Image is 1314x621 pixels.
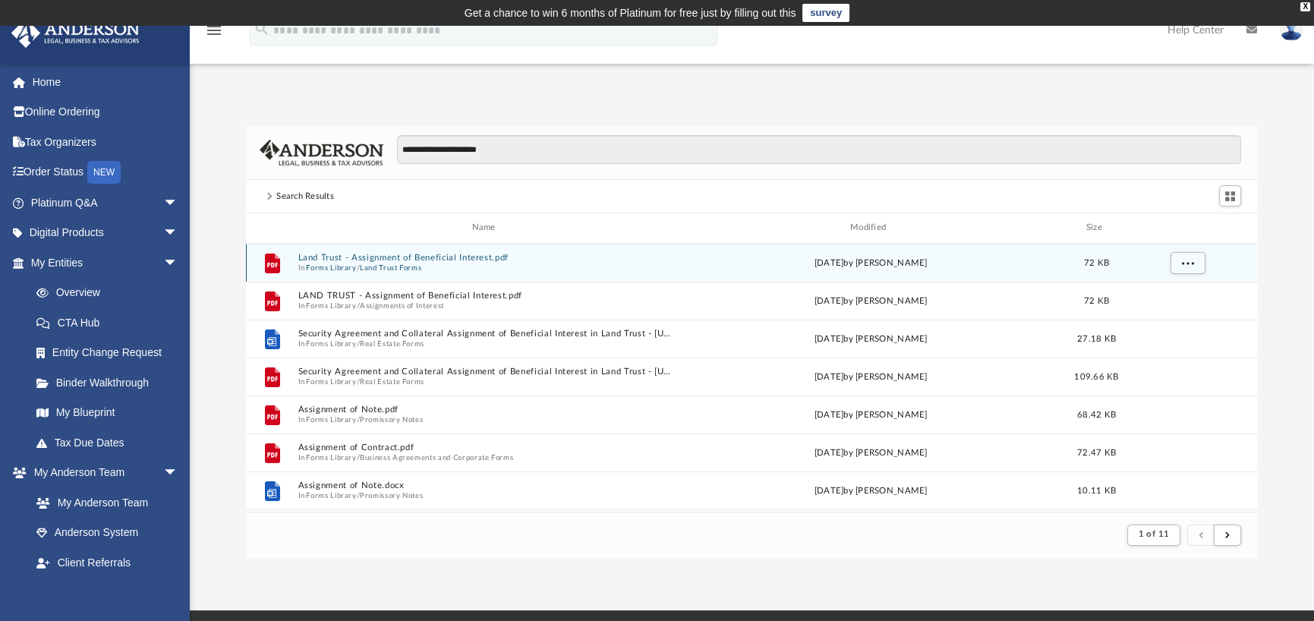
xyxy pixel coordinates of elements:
[1171,251,1205,274] button: More options
[306,301,356,310] button: Forms Library
[360,339,424,348] button: Real Estate Forms
[306,377,356,386] button: Forms Library
[682,221,1060,235] div: Modified
[21,487,186,518] a: My Anderson Team
[298,405,676,415] button: Assignment of Note.pdf
[306,490,356,500] button: Forms Library
[205,21,223,39] i: menu
[682,446,1060,459] div: [DATE] by [PERSON_NAME]
[465,4,796,22] div: Get a chance to win 6 months of Platinum for free just by filling out this
[253,221,291,235] div: id
[163,458,194,489] span: arrow_drop_down
[11,67,201,97] a: Home
[1127,525,1181,546] button: 1 of 11
[298,452,676,462] span: In
[1077,410,1116,418] span: 68.42 KB
[7,18,144,48] img: Anderson Advisors Platinum Portal
[357,490,360,500] span: /
[357,377,360,386] span: /
[360,490,423,500] button: Promissory Notes
[1084,296,1109,304] span: 72 KB
[306,263,356,273] button: Forms Library
[1077,486,1116,494] span: 10.11 KB
[357,301,360,310] span: /
[163,218,194,249] span: arrow_drop_down
[306,339,356,348] button: Forms Library
[682,332,1060,345] div: [DATE] by [PERSON_NAME]
[298,443,676,452] button: Assignment of Contract.pdf
[1067,221,1127,235] div: Size
[1074,372,1118,380] span: 109.66 KB
[1139,530,1170,538] span: 1 of 11
[357,452,360,462] span: /
[1077,448,1116,456] span: 72.47 KB
[1280,19,1303,41] img: User Pic
[21,427,201,458] a: Tax Due Dates
[21,307,201,338] a: CTA Hub
[306,452,356,462] button: Forms Library
[21,278,201,308] a: Overview
[246,244,1258,512] div: grid
[298,253,676,263] button: Land Trust - Assignment of Beneficial Interest.pdf
[1084,258,1109,266] span: 72 KB
[298,291,676,301] button: LAND TRUST - Assignment of Beneficial Interest.pdf
[360,301,444,310] button: Assignments of Interest
[276,190,334,203] div: Search Results
[298,301,676,310] span: In
[298,367,676,377] button: Security Agreement and Collateral Assignment of Beneficial Interest in Land Trust - [US_STATE][GE...
[11,458,194,488] a: My Anderson Teamarrow_drop_down
[357,415,360,424] span: /
[254,20,270,37] i: search
[298,377,676,386] span: In
[21,398,194,428] a: My Blueprint
[163,188,194,219] span: arrow_drop_down
[397,135,1241,164] input: Search files and folders
[21,338,201,368] a: Entity Change Request
[11,97,201,128] a: Online Ordering
[1077,334,1116,342] span: 27.18 KB
[163,247,194,279] span: arrow_drop_down
[298,329,676,339] button: Security Agreement and Collateral Assignment of Beneficial Interest in Land Trust - [US_STATE][GE...
[306,415,356,424] button: Forms Library
[11,188,201,218] a: Platinum Q&Aarrow_drop_down
[298,339,676,348] span: In
[360,377,424,386] button: Real Estate Forms
[298,263,676,273] span: In
[360,415,423,424] button: Promissory Notes
[298,415,676,424] span: In
[298,221,676,235] div: Name
[11,127,201,157] a: Tax Organizers
[1133,221,1240,235] div: id
[205,29,223,39] a: menu
[1219,185,1242,206] button: Switch to Grid View
[360,263,421,273] button: Land Trust Forms
[682,256,1060,270] div: [DATE] by [PERSON_NAME]
[298,490,676,500] span: In
[11,157,201,188] a: Order StatusNEW
[682,370,1060,383] div: [DATE] by [PERSON_NAME]
[802,4,849,22] a: survey
[87,161,121,184] div: NEW
[21,367,201,398] a: Binder Walkthrough
[21,518,194,548] a: Anderson System
[682,408,1060,421] div: [DATE] by [PERSON_NAME]
[11,247,201,278] a: My Entitiesarrow_drop_down
[682,294,1060,307] div: [DATE] by [PERSON_NAME]
[298,481,676,490] button: Assignment of Note.docx
[357,339,360,348] span: /
[357,263,360,273] span: /
[21,547,194,578] a: Client Referrals
[682,484,1060,497] div: [DATE] by [PERSON_NAME]
[1300,2,1310,11] div: close
[360,452,513,462] button: Business Agreements and Corporate Forms
[11,218,201,248] a: Digital Productsarrow_drop_down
